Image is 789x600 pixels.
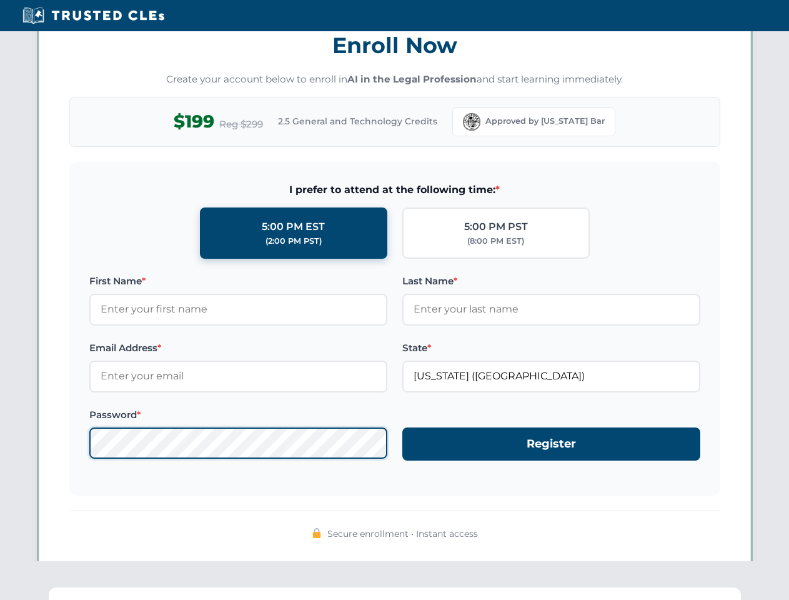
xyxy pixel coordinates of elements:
[89,407,387,422] label: Password
[467,235,524,247] div: (8:00 PM EST)
[402,294,700,325] input: Enter your last name
[402,274,700,289] label: Last Name
[69,26,720,65] h3: Enroll Now
[312,528,322,538] img: 🔒
[347,73,477,85] strong: AI in the Legal Profession
[219,117,263,132] span: Reg $299
[89,341,387,356] label: Email Address
[464,219,528,235] div: 5:00 PM PST
[89,361,387,392] input: Enter your email
[89,182,700,198] span: I prefer to attend at the following time:
[262,219,325,235] div: 5:00 PM EST
[463,113,480,131] img: Florida Bar
[19,6,168,25] img: Trusted CLEs
[69,72,720,87] p: Create your account below to enroll in and start learning immediately.
[402,361,700,392] input: Florida (FL)
[174,107,214,136] span: $199
[402,427,700,461] button: Register
[485,115,605,127] span: Approved by [US_STATE] Bar
[89,294,387,325] input: Enter your first name
[327,527,478,541] span: Secure enrollment • Instant access
[89,274,387,289] label: First Name
[278,114,437,128] span: 2.5 General and Technology Credits
[402,341,700,356] label: State
[265,235,322,247] div: (2:00 PM PST)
